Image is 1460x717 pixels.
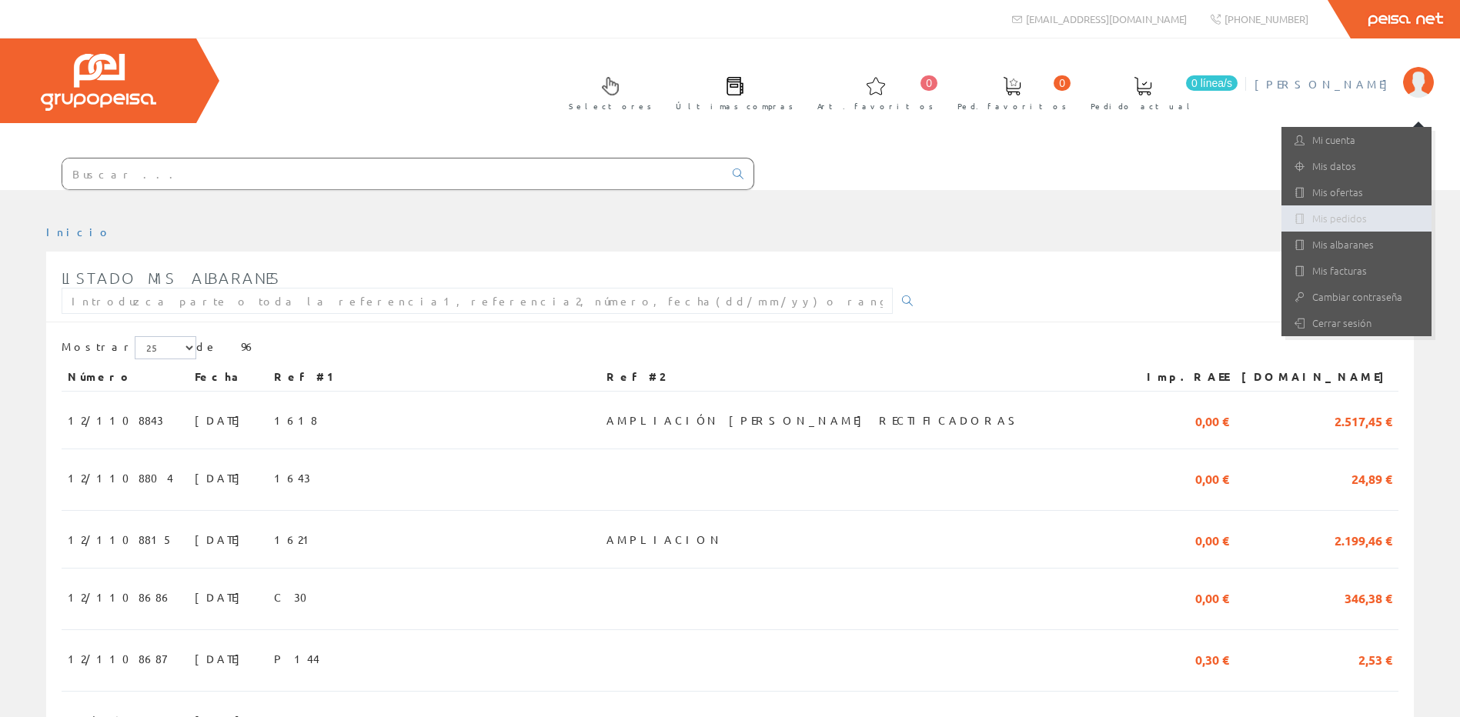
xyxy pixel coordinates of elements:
span: [EMAIL_ADDRESS][DOMAIN_NAME] [1026,12,1187,25]
th: Número [62,363,189,391]
a: Mis ofertas [1281,179,1432,205]
span: AMPLIACION [606,526,723,552]
span: 2.199,46 € [1335,526,1392,552]
a: Últimas compras [660,64,801,120]
input: Introduzca parte o toda la referencia1, referencia2, número, fecha(dd/mm/yy) o rango de fechas(dd... [62,288,893,314]
th: Imp.RAEE [1120,363,1235,391]
span: Últimas compras [676,98,793,114]
span: 1643 [274,465,310,491]
a: Selectores [553,64,660,120]
a: [PERSON_NAME] [1255,64,1434,78]
input: Buscar ... [62,158,723,189]
a: Mis datos [1281,153,1432,179]
span: [DATE] [195,526,248,552]
a: Mis facturas [1281,258,1432,284]
span: 0,00 € [1195,465,1229,491]
a: Mis pedidos [1281,205,1432,232]
span: 12/1108687 [68,645,166,672]
span: Selectores [569,98,652,114]
a: Cambiar contraseña [1281,284,1432,310]
span: AMPLIACIÓN [PERSON_NAME] RECTIFICADORAS [606,407,1022,433]
div: de 96 [62,336,1398,363]
span: 2,53 € [1358,645,1392,672]
span: 0,00 € [1195,407,1229,433]
th: Ref #2 [600,363,1120,391]
span: 1621 [274,526,316,552]
span: 12/1108686 [68,584,172,610]
select: Mostrar [135,336,196,359]
a: Cerrar sesión [1281,310,1432,336]
th: Ref #1 [268,363,600,391]
span: 0,00 € [1195,526,1229,552]
span: 0,30 € [1195,645,1229,672]
span: C 30 [274,584,316,610]
span: 0 [1054,75,1071,91]
span: 0 [920,75,937,91]
th: Fecha [189,363,268,391]
span: 12/1108815 [68,526,173,552]
a: Mi cuenta [1281,127,1432,153]
a: Inicio [46,225,112,238]
label: Mostrar [62,336,196,359]
span: 12/1108804 [68,465,173,491]
span: Art. favoritos [817,98,934,114]
span: [DATE] [195,645,248,672]
span: Ped. favoritos [957,98,1067,114]
span: 0,00 € [1195,584,1229,610]
span: P 144 [274,645,319,672]
span: [PHONE_NUMBER] [1224,12,1308,25]
span: 12/1108843 [68,407,163,433]
span: 2.517,45 € [1335,407,1392,433]
span: Listado mis albaranes [62,268,281,287]
span: 1618 [274,407,317,433]
span: [DATE] [195,407,248,433]
span: [DATE] [195,465,248,491]
span: 346,38 € [1345,584,1392,610]
span: [DATE] [195,584,248,610]
span: [PERSON_NAME] [1255,76,1395,92]
th: [DOMAIN_NAME] [1235,363,1398,391]
a: Mis albaranes [1281,232,1432,258]
span: 0 línea/s [1186,75,1238,91]
span: Pedido actual [1091,98,1195,114]
span: 24,89 € [1351,465,1392,491]
img: Grupo Peisa [41,54,156,111]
